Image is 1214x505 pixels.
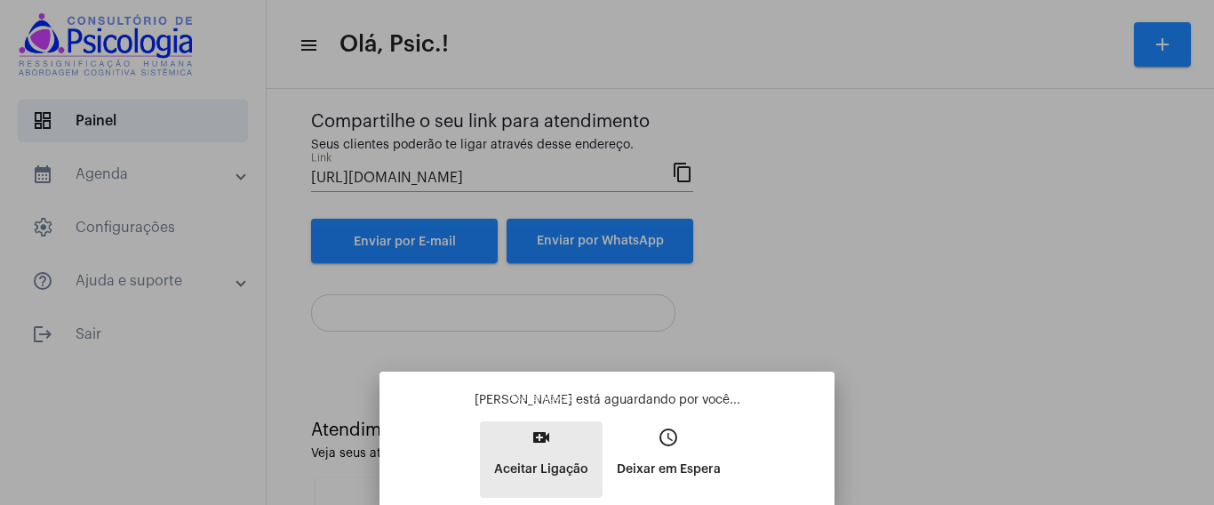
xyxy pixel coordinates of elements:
[531,427,552,448] mat-icon: video_call
[480,421,603,498] button: Aceitar Ligação
[394,391,820,409] p: [PERSON_NAME] está aguardando por você...
[617,453,721,485] p: Deixar em Espera
[503,389,581,409] div: Aceitar ligação
[603,421,735,498] button: Deixar em Espera
[658,427,679,448] mat-icon: access_time
[494,453,588,485] p: Aceitar Ligação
